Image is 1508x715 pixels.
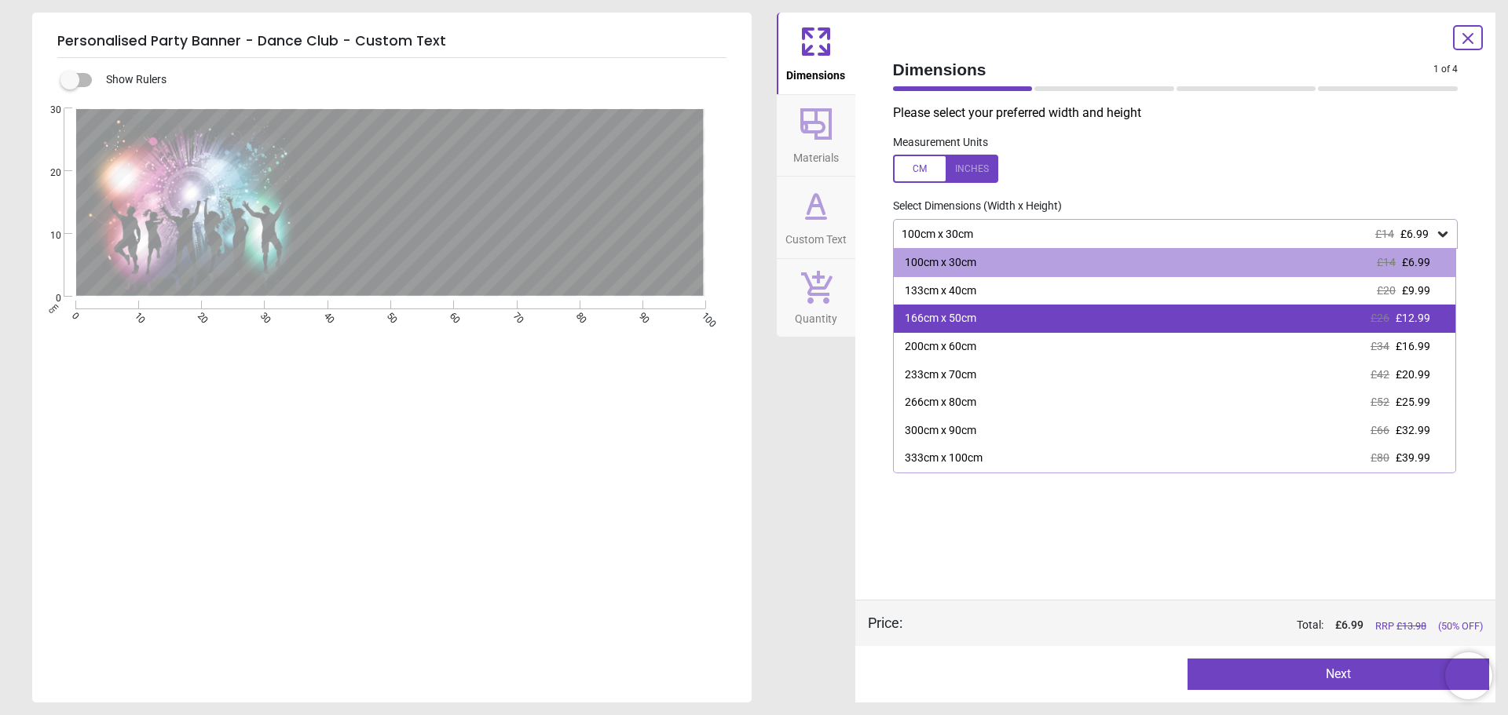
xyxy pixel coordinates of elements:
[1377,284,1396,297] span: £20
[786,60,845,84] span: Dimensions
[1371,424,1389,436] span: £66
[1375,228,1394,240] span: £14
[785,224,847,248] span: Custom Text
[1188,658,1489,690] button: Next
[893,104,1471,122] p: Please select your preferred width and height
[868,613,902,633] div: Price :
[1371,396,1389,408] span: £52
[793,143,839,166] span: Materials
[31,166,61,180] span: 20
[900,228,1436,241] div: 100cm x 30cm
[905,283,976,299] div: 133cm x 40cm
[1341,618,1363,631] span: 6.99
[795,304,837,327] span: Quantity
[1396,312,1430,324] span: £12.99
[1402,284,1430,297] span: £9.99
[1396,340,1430,352] span: £16.99
[1375,619,1426,633] span: RRP
[1335,618,1363,633] span: £
[1396,620,1426,632] span: £ 13.98
[880,199,1062,214] label: Select Dimensions (Width x Height)
[70,71,752,89] div: Show Rulers
[31,229,61,243] span: 10
[905,255,976,271] div: 100cm x 30cm
[1371,340,1389,352] span: £34
[1400,228,1429,240] span: £6.99
[777,177,855,258] button: Custom Text
[57,25,727,58] h5: Personalised Party Banner - Dance Club - Custom Text
[905,311,976,326] div: 166cm x 50cm
[1371,451,1389,464] span: £80
[31,104,61,117] span: 30
[31,292,61,305] span: 0
[905,367,976,383] div: 233cm x 70cm
[1445,652,1492,699] iframe: Brevo live chat
[1402,256,1430,268] span: £6.99
[1438,619,1483,633] span: (50% OFF)
[905,339,976,355] div: 200cm x 60cm
[1396,424,1430,436] span: £32.99
[1396,396,1430,408] span: £25.99
[893,58,1434,81] span: Dimensions
[777,259,855,337] button: Quantity
[1371,312,1389,324] span: £26
[905,423,976,439] div: 300cm x 90cm
[1371,368,1389,381] span: £42
[777,13,855,94] button: Dimensions
[1377,256,1396,268] span: £14
[926,618,1484,633] div: Total:
[1396,368,1430,381] span: £20.99
[905,395,976,410] div: 266cm x 80cm
[893,135,988,151] label: Measurement Units
[1396,451,1430,464] span: £39.99
[777,95,855,177] button: Materials
[1433,63,1458,76] span: 1 of 4
[905,451,983,466] div: 333cm x 100cm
